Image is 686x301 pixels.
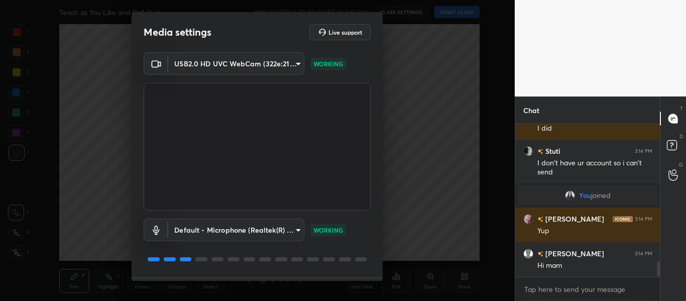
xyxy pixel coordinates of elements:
[515,97,547,124] p: Chat
[537,261,652,271] div: Hi mam
[537,149,543,154] img: no-rating-badge.077c3623.svg
[144,26,211,39] h2: Media settings
[515,124,660,277] div: grid
[543,214,604,224] h6: [PERSON_NAME]
[537,226,652,236] div: Yup
[635,251,652,257] div: 3:14 PM
[168,52,304,75] div: USB2.0 HD UVC WebCam (322e:2103)
[313,59,343,68] p: WORKING
[635,148,652,154] div: 3:14 PM
[328,29,362,35] h5: Live support
[543,146,560,156] h6: Stuti
[613,216,633,222] img: iconic-dark.1390631f.png
[579,191,591,199] span: You
[523,249,533,259] img: default.png
[523,214,533,224] img: 8bb706a051e245f2a4951d1c51af6f2d.jpg
[537,158,652,177] div: I don't have ur account so i can't send
[565,190,575,200] img: bc23ce5f7f1543619419aa876099508b.jpg
[537,251,543,257] img: no-rating-badge.077c3623.svg
[635,216,652,222] div: 3:14 PM
[543,248,604,259] h6: [PERSON_NAME]
[168,219,304,241] div: USB2.0 HD UVC WebCam (322e:2103)
[537,124,652,134] div: I did
[591,191,611,199] span: joined
[680,105,683,112] p: T
[679,161,683,168] p: G
[523,146,533,156] img: f78341ce04cc4a2fa535e4ebb0b298ad.jpg
[679,133,683,140] p: D
[313,226,343,235] p: WORKING
[537,217,543,222] img: no-rating-badge.077c3623.svg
